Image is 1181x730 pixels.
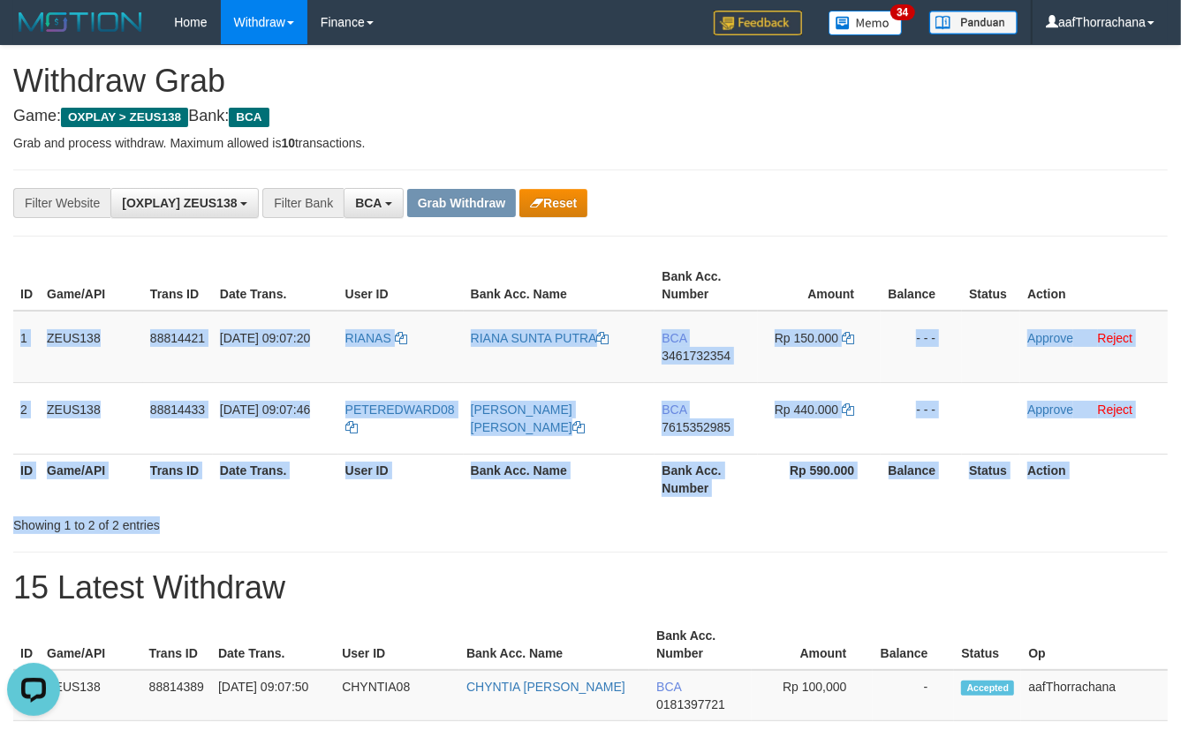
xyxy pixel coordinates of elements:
[338,454,464,504] th: User ID
[1021,620,1168,670] th: Op
[662,420,731,434] span: Copy 7615352985 to clipboard
[656,697,725,711] span: Copy 0181397721 to clipboard
[656,680,681,694] span: BCA
[829,11,903,35] img: Button%20Memo.svg
[345,403,455,434] a: PETEREDWARD08
[213,260,338,311] th: Date Trans.
[655,454,758,504] th: Bank Acc. Number
[758,454,881,504] th: Rp 590.000
[13,108,1168,125] h4: Game: Bank:
[13,260,40,311] th: ID
[122,196,237,210] span: [OXPLAY] ZEUS138
[655,260,758,311] th: Bank Acc. Number
[344,188,404,218] button: BCA
[40,454,143,504] th: Game/API
[220,331,310,345] span: [DATE] 09:07:20
[1021,670,1168,721] td: aafThorrachana
[714,11,802,35] img: Feedback.jpg
[110,188,259,218] button: [OXPLAY] ZEUS138
[13,382,40,454] td: 2
[752,670,874,721] td: Rp 100,000
[758,260,881,311] th: Amount
[962,454,1020,504] th: Status
[142,670,211,721] td: 88814389
[262,188,344,218] div: Filter Bank
[649,620,752,670] th: Bank Acc. Number
[281,136,295,150] strong: 10
[335,620,459,670] th: User ID
[1027,403,1073,417] a: Approve
[150,403,205,417] span: 88814433
[13,620,40,670] th: ID
[775,403,838,417] span: Rp 440.000
[954,620,1021,670] th: Status
[13,134,1168,152] p: Grab and process withdraw. Maximum allowed is transactions.
[142,620,211,670] th: Trans ID
[929,11,1018,34] img: panduan.png
[1020,260,1168,311] th: Action
[842,331,854,345] a: Copy 150000 to clipboard
[662,331,686,345] span: BCA
[40,311,143,383] td: ZEUS138
[459,620,649,670] th: Bank Acc. Name
[407,189,516,217] button: Grab Withdraw
[881,260,962,311] th: Balance
[13,188,110,218] div: Filter Website
[213,454,338,504] th: Date Trans.
[1098,331,1133,345] a: Reject
[13,311,40,383] td: 1
[229,108,269,127] span: BCA
[890,4,914,20] span: 34
[40,620,142,670] th: Game/API
[211,670,335,721] td: [DATE] 09:07:50
[40,260,143,311] th: Game/API
[1020,454,1168,504] th: Action
[873,670,954,721] td: -
[519,189,587,217] button: Reset
[1098,403,1133,417] a: Reject
[13,454,40,504] th: ID
[220,403,310,417] span: [DATE] 09:07:46
[345,331,407,345] a: RIANAS
[1027,331,1073,345] a: Approve
[143,260,213,311] th: Trans ID
[13,64,1168,99] h1: Withdraw Grab
[662,349,731,363] span: Copy 3461732354 to clipboard
[355,196,382,210] span: BCA
[873,620,954,670] th: Balance
[338,260,464,311] th: User ID
[464,260,655,311] th: Bank Acc. Name
[345,331,391,345] span: RIANAS
[752,620,874,670] th: Amount
[13,509,479,534] div: Showing 1 to 2 of 2 entries
[471,403,585,434] a: [PERSON_NAME] [PERSON_NAME]
[881,454,962,504] th: Balance
[345,403,455,417] span: PETEREDWARD08
[881,382,962,454] td: - - -
[464,454,655,504] th: Bank Acc. Name
[13,570,1168,606] h1: 15 Latest Withdraw
[881,311,962,383] td: - - -
[335,670,459,721] td: CHYNTIA08
[7,7,60,60] button: Open LiveChat chat widget
[150,331,205,345] span: 88814421
[471,331,609,345] a: RIANA SUNTA PUTRA
[211,620,335,670] th: Date Trans.
[13,9,148,35] img: MOTION_logo.png
[842,403,854,417] a: Copy 440000 to clipboard
[466,680,625,694] a: CHYNTIA [PERSON_NAME]
[962,260,1020,311] th: Status
[61,108,188,127] span: OXPLAY > ZEUS138
[40,670,142,721] td: ZEUS138
[662,403,686,417] span: BCA
[775,331,838,345] span: Rp 150.000
[143,454,213,504] th: Trans ID
[40,382,143,454] td: ZEUS138
[961,681,1014,696] span: Accepted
